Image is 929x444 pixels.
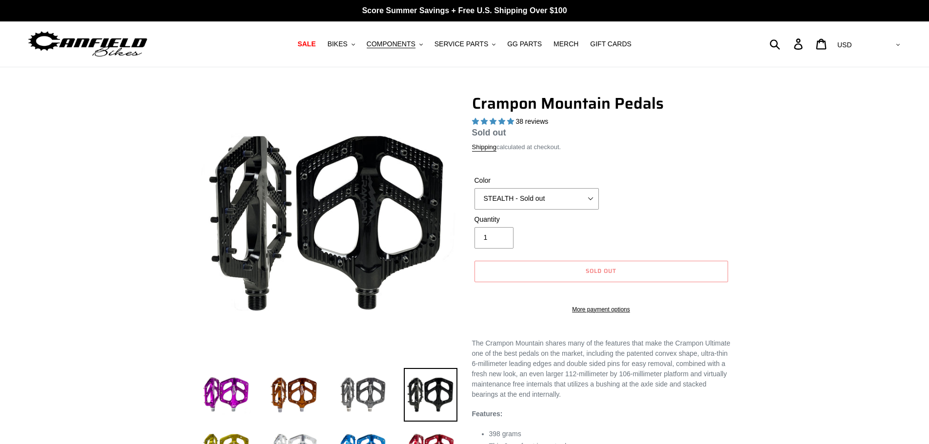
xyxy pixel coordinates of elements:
img: Load image into Gallery viewer, grey [336,368,389,422]
span: Sold out [472,128,506,137]
a: MERCH [549,38,583,51]
button: COMPONENTS [362,38,428,51]
button: Sold out [474,261,728,282]
span: Sold out [586,266,616,275]
img: Load image into Gallery viewer, purple [199,368,253,422]
img: Load image into Gallery viewer, bronze [267,368,321,422]
span: COMPONENTS [367,40,415,48]
a: GG PARTS [502,38,547,51]
img: stealth [201,96,455,350]
a: GIFT CARDS [585,38,636,51]
input: Search [775,33,800,55]
a: Shipping [472,143,497,152]
span: 4.97 stars [472,117,516,125]
img: Canfield Bikes [27,29,149,59]
a: More payment options [474,305,728,314]
span: SERVICE PARTS [435,40,488,48]
div: calculated at checkout. [472,142,731,152]
span: GIFT CARDS [590,40,632,48]
img: Load image into Gallery viewer, stealth [404,368,457,422]
li: 398 grams [489,429,731,439]
strong: Features: [472,410,503,418]
button: SERVICE PARTS [430,38,500,51]
h1: Crampon Mountain Pedals [472,94,731,113]
label: Quantity [474,214,599,225]
span: 38 reviews [515,117,548,125]
label: Color [474,175,599,186]
span: MERCH [553,40,578,48]
button: BIKES [322,38,359,51]
span: BIKES [327,40,347,48]
a: SALE [293,38,320,51]
span: GG PARTS [507,40,542,48]
span: SALE [297,40,316,48]
p: The Crampon Mountain shares many of the features that make the Crampon Ultimate one of the best p... [472,338,731,400]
